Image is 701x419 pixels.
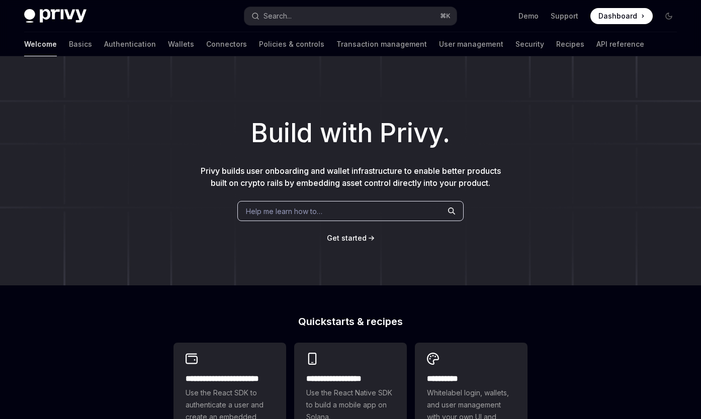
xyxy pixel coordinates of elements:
[16,114,685,153] h1: Build with Privy.
[336,32,427,56] a: Transaction management
[244,7,457,25] button: Search...⌘K
[515,32,544,56] a: Security
[264,10,292,22] div: Search...
[201,166,501,188] span: Privy builds user onboarding and wallet infrastructure to enable better products built on crypto ...
[24,32,57,56] a: Welcome
[551,11,578,21] a: Support
[206,32,247,56] a: Connectors
[104,32,156,56] a: Authentication
[24,9,86,23] img: dark logo
[168,32,194,56] a: Wallets
[173,317,528,327] h2: Quickstarts & recipes
[440,12,451,20] span: ⌘ K
[590,8,653,24] a: Dashboard
[556,32,584,56] a: Recipes
[259,32,324,56] a: Policies & controls
[69,32,92,56] a: Basics
[598,11,637,21] span: Dashboard
[327,234,367,242] span: Get started
[246,206,322,217] span: Help me learn how to…
[518,11,539,21] a: Demo
[596,32,644,56] a: API reference
[327,233,367,243] a: Get started
[439,32,503,56] a: User management
[661,8,677,24] button: Toggle dark mode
